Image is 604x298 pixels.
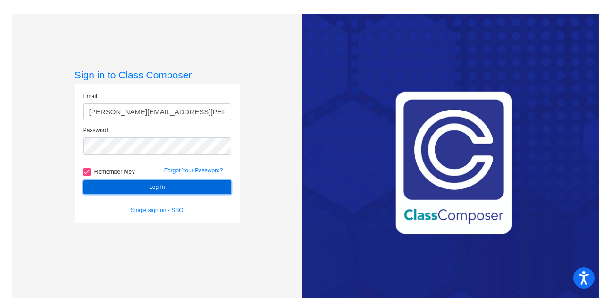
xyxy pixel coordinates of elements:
[131,207,183,213] a: Single sign on - SSO
[164,167,223,174] a: Forgot Your Password?
[83,126,108,135] label: Password
[83,180,231,194] button: Log In
[83,92,97,101] label: Email
[75,69,240,81] h3: Sign in to Class Composer
[94,166,135,178] span: Remember Me?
